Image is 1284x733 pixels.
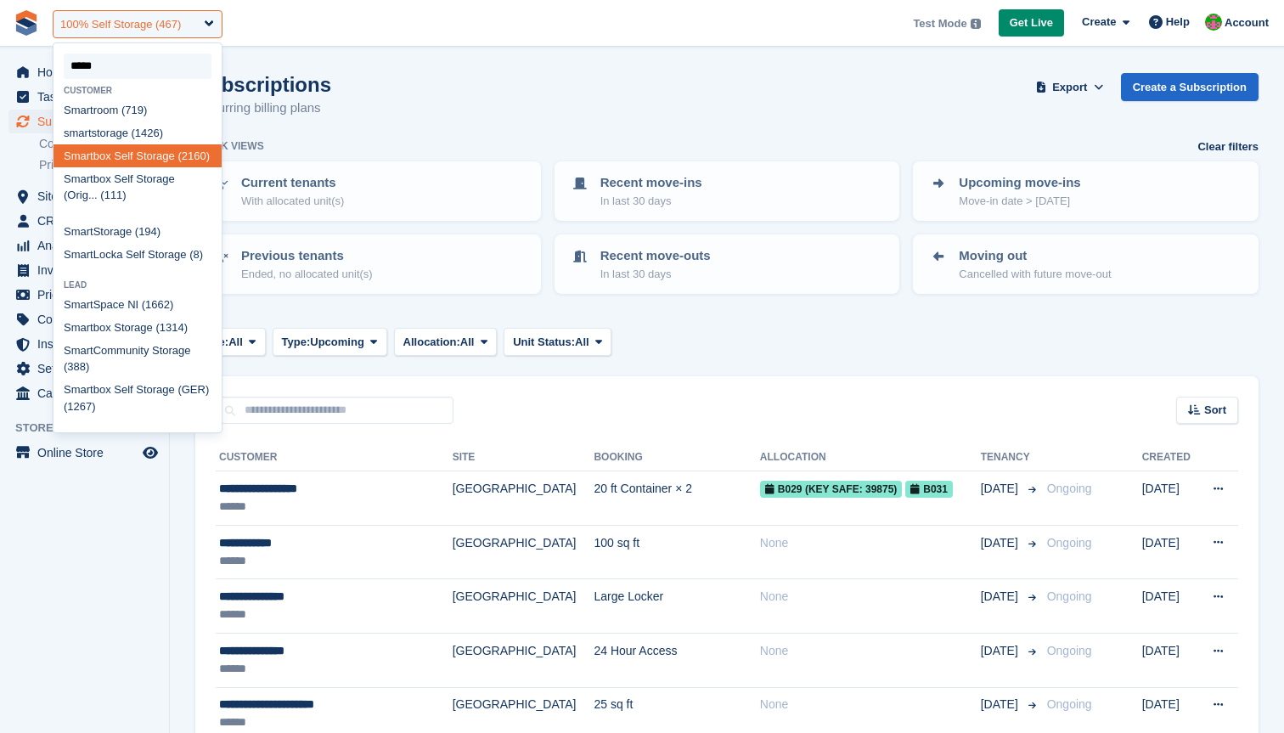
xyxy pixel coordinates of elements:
p: With allocated unit(s) [241,193,344,210]
span: Coupons [37,307,139,331]
span: Allocation: [403,334,460,351]
p: Upcoming move-ins [959,173,1080,193]
a: Get Live [999,9,1064,37]
img: icon-info-grey-7440780725fd019a000dd9b08b2336e03edf1995a4989e88bcd33f0948082b44.svg [971,19,981,29]
p: Move-in date > [DATE] [959,193,1080,210]
div: box Self Storage (Orig... (111) [53,167,222,207]
span: Subscriptions [37,110,139,133]
img: stora-icon-8386f47178a22dfd0bd8f6a31ec36ba5ce8667c1dd55bd0f319d3a0aa187defe.svg [14,10,39,36]
span: Ongoing [1047,482,1092,495]
button: Unit Status: All [504,328,611,356]
span: Unit Status: [513,334,575,351]
span: Online Store [37,441,139,465]
div: None [760,642,981,660]
span: Upcoming [310,334,364,351]
p: Recent move-outs [600,246,711,266]
p: In last 30 days [600,266,711,283]
div: None [760,588,981,606]
span: Help [1166,14,1190,31]
p: Moving out [959,246,1111,266]
a: menu [8,332,160,356]
span: Get Live [1010,14,1053,31]
div: box Storage (1314) [53,316,222,339]
div: box Self Storage (GER) (1267) [53,379,222,419]
td: [DATE] [1142,471,1197,526]
span: Test Mode [913,15,966,32]
a: menu [8,60,160,84]
span: Smart [64,298,93,311]
span: Account [1225,14,1269,31]
span: Smart [64,172,93,185]
a: Previous tenants Ended, no allocated unit(s) [197,236,539,292]
button: Type: Upcoming [273,328,387,356]
span: Settings [37,357,139,381]
th: Created [1142,444,1197,471]
span: Analytics [37,234,139,257]
div: None [760,696,981,713]
span: B031 [905,481,953,498]
p: In last 30 days [600,193,702,210]
div: Customer [53,86,222,95]
th: Tenancy [981,444,1040,471]
h1: Subscriptions [195,73,331,96]
span: Ongoing [1047,589,1092,603]
img: Will McNeilly [1205,14,1222,31]
span: Smart [64,104,93,116]
span: Insurance [37,332,139,356]
span: Invoices [37,258,139,282]
span: Export [1052,79,1087,96]
td: [GEOGRAPHIC_DATA] [453,633,594,687]
div: room (719) [53,99,222,121]
span: [DATE] [981,534,1022,552]
a: menu [8,234,160,257]
p: Cancelled with future move-out [959,266,1111,283]
span: B029 (Key safe: 39875) [760,481,903,498]
div: box Self Storage (2160) [53,144,222,167]
td: Large Locker [594,579,759,634]
a: menu [8,209,160,233]
span: Storefront [15,420,169,437]
td: 20 ft Container × 2 [594,471,759,526]
span: Capital [37,381,139,405]
td: [DATE] [1142,579,1197,634]
span: Ongoing [1047,644,1092,657]
span: Sites [37,184,139,208]
a: menu [8,184,160,208]
a: Current tenants With allocated unit(s) [197,163,539,219]
span: Tasks [37,85,139,109]
p: Recurring billing plans [195,99,331,118]
span: Price increases [39,157,121,173]
span: All [575,334,589,351]
span: smart [64,127,92,139]
a: Price increases NEW [39,155,160,174]
a: menu [8,441,160,465]
a: menu [8,110,160,133]
a: Clear filters [1197,138,1259,155]
span: Pricing [37,283,139,307]
a: Contracts [39,136,160,152]
td: [DATE] [1142,633,1197,687]
button: Site: All [195,328,266,356]
span: Smart [64,149,93,162]
span: All [228,334,243,351]
td: [GEOGRAPHIC_DATA] [453,525,594,579]
div: None [760,534,981,552]
a: Preview store [140,443,160,463]
a: menu [8,357,160,381]
span: CRM [37,209,139,233]
th: Site [453,444,594,471]
span: [DATE] [981,480,1022,498]
p: Current tenants [241,173,344,193]
p: Previous tenants [241,246,373,266]
a: menu [8,381,160,405]
p: Ended, no allocated unit(s) [241,266,373,283]
a: Upcoming move-ins Move-in date > [DATE] [915,163,1257,219]
th: Booking [594,444,759,471]
span: [DATE] [981,588,1022,606]
span: Home [37,60,139,84]
span: [DATE] [981,696,1022,713]
span: Smart [64,321,93,334]
button: Allocation: All [394,328,498,356]
span: Smart [64,248,93,261]
span: [DATE] [981,642,1022,660]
